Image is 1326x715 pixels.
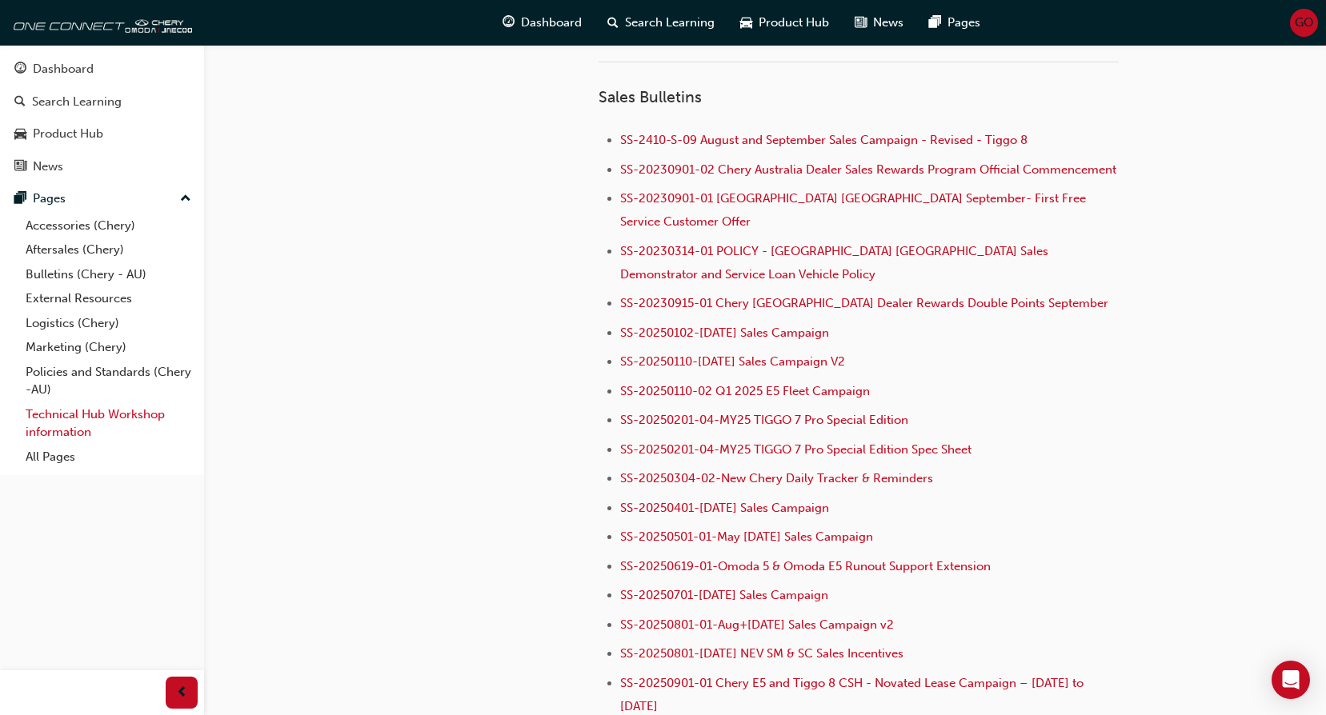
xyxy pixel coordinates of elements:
a: SS-20250801-01-Aug+[DATE] Sales Campaign v2 [620,617,894,632]
a: Accessories (Chery) [19,214,198,238]
a: SS-20250110-02 Q1 2025 E5 Fleet Campaign [620,384,870,398]
span: pages-icon [929,13,941,33]
div: Product Hub [33,125,103,143]
a: External Resources [19,286,198,311]
a: guage-iconDashboard [490,6,595,39]
a: News [6,152,198,182]
a: car-iconProduct Hub [727,6,842,39]
a: Product Hub [6,119,198,149]
span: GO [1295,14,1313,32]
a: Marketing (Chery) [19,335,198,360]
a: SS-2410-S-09 August and September Sales Campaign - Revised - Tiggo 8 [620,133,1028,147]
a: pages-iconPages [916,6,993,39]
span: Dashboard [521,14,582,32]
span: Sales Bulletins [599,88,702,106]
span: car-icon [14,127,26,142]
span: pages-icon [14,192,26,206]
div: Open Intercom Messenger [1272,661,1310,699]
a: SS-20250201-04-MY25 TIGGO 7 Pro Special Edition Spec Sheet [620,442,971,457]
a: SS-20250619-01-Omoda 5 & Omoda E5 Runout Support Extension [620,559,991,573]
span: news-icon [855,13,867,33]
a: SS-20250110-[DATE] Sales Campaign V2 [620,354,845,369]
a: SS-20250102-[DATE] Sales Campaign [620,326,829,340]
span: News [873,14,903,32]
button: Pages [6,184,198,214]
a: news-iconNews [842,6,916,39]
a: SS-20230901-02 Chery Australia Dealer Sales Rewards Program Official Commencement [620,162,1116,177]
a: Policies and Standards (Chery -AU) [19,360,198,402]
a: Bulletins (Chery - AU) [19,262,198,287]
a: SS-20230314-01 POLICY - [GEOGRAPHIC_DATA] [GEOGRAPHIC_DATA] Sales Demonstrator and Service Loan V... [620,244,1052,282]
span: news-icon [14,160,26,174]
span: prev-icon [176,683,188,703]
button: GO [1290,9,1318,37]
div: Pages [33,190,66,208]
a: SS-20250501-01-May [DATE] Sales Campaign [620,529,873,544]
span: search-icon [607,13,619,33]
a: Chery E5 and Tiggo 8 CSH - Novated Lease Campaign – [DATE] to [DATE] [620,676,1087,713]
a: search-iconSearch Learning [595,6,727,39]
a: Logistics (Chery) [19,311,198,336]
a: SS-20230901-01 [GEOGRAPHIC_DATA] [GEOGRAPHIC_DATA] September- First Free Service Customer Offer [620,191,1089,229]
img: oneconnect [8,6,192,38]
a: Aftersales (Chery) [19,238,198,262]
span: car-icon [740,13,752,33]
a: SS-20250201-04-MY25 TIGGO 7 Pro Special Edition [620,413,908,427]
div: News [33,158,63,176]
span: guage-icon [503,13,515,33]
a: All Pages [19,445,198,469]
a: SS-20250901-01 [620,676,712,690]
span: Pages [947,14,980,32]
div: Search Learning [32,93,122,111]
a: Dashboard [6,54,198,84]
a: Technical Hub Workshop information [19,402,198,445]
span: Search Learning [625,14,715,32]
a: SS-20250701-[DATE] Sales Campaign [620,588,828,602]
a: SS-20230915-01 Chery [GEOGRAPHIC_DATA] Dealer Rewards Double Points September [620,296,1108,310]
span: Product Hub [759,14,829,32]
button: DashboardSearch LearningProduct HubNews [6,51,198,184]
a: SS-20250401-[DATE] Sales Campaign [620,501,829,515]
a: SS-20250304-02-New Chery Daily Tracker & Reminders [620,471,933,485]
a: Search Learning [6,87,198,117]
span: search-icon [14,95,26,110]
span: up-icon [180,189,191,210]
a: SS-20250801-[DATE] NEV SM & SC Sales Incentives [620,646,903,661]
span: guage-icon [14,62,26,77]
div: Dashboard [33,60,94,78]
